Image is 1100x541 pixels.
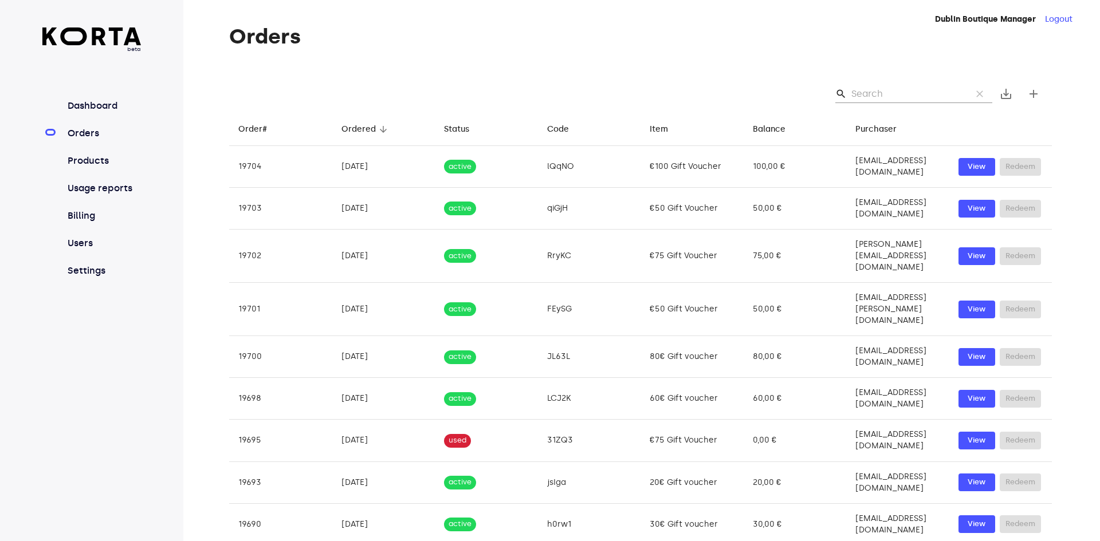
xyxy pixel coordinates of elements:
[538,146,641,188] td: lQqNO
[964,434,989,447] span: View
[958,390,995,408] button: View
[958,348,995,366] button: View
[1027,87,1040,101] span: add
[332,283,435,336] td: [DATE]
[332,188,435,230] td: [DATE]
[538,461,641,503] td: jsIga
[999,87,1013,101] span: save_alt
[444,519,476,530] span: active
[744,188,847,230] td: 50,00 €
[846,146,949,188] td: [EMAIL_ADDRESS][DOMAIN_NAME]
[964,476,989,489] span: View
[958,200,995,218] button: View
[229,420,332,461] td: 19695
[958,515,995,533] button: View
[229,461,332,503] td: 19693
[846,230,949,283] td: [PERSON_NAME][EMAIL_ADDRESS][DOMAIN_NAME]
[935,14,1036,24] strong: Dublin Boutique Manager
[444,352,476,362] span: active
[444,477,476,488] span: active
[846,188,949,230] td: [EMAIL_ADDRESS][DOMAIN_NAME]
[846,283,949,336] td: [EMAIL_ADDRESS][PERSON_NAME][DOMAIN_NAME]
[964,250,989,263] span: View
[538,420,641,461] td: 31ZQ3
[744,461,847,503] td: 20,00 €
[851,85,962,103] input: Search
[332,146,435,188] td: [DATE]
[42,27,142,45] img: Korta
[650,123,668,136] div: Item
[65,209,142,223] a: Billing
[65,236,142,250] a: Users
[547,123,584,136] span: Code
[641,336,744,378] td: 80€ Gift voucher
[444,203,476,214] span: active
[229,25,1052,48] h1: Orders
[964,303,989,316] span: View
[42,27,142,53] a: beta
[332,420,435,461] td: [DATE]
[444,251,476,262] span: active
[855,123,912,136] span: Purchaser
[332,378,435,420] td: [DATE]
[444,123,469,136] div: Status
[958,473,995,491] a: View
[641,420,744,461] td: €75 Gift Voucher
[332,336,435,378] td: [DATE]
[444,304,476,315] span: active
[992,80,1020,108] button: Export
[341,123,376,136] div: Ordered
[65,127,142,140] a: Orders
[238,123,267,136] div: Order#
[744,336,847,378] td: 80,00 €
[846,378,949,420] td: [EMAIL_ADDRESS][DOMAIN_NAME]
[42,45,142,53] span: beta
[641,146,744,188] td: €100 Gift Voucher
[958,247,995,265] button: View
[964,350,989,364] span: View
[964,518,989,531] span: View
[744,378,847,420] td: 60,00 €
[641,461,744,503] td: 20€ Gift voucher
[538,188,641,230] td: qiGjH
[744,230,847,283] td: 75,00 €
[65,99,142,113] a: Dashboard
[538,283,641,336] td: FEySG
[1020,80,1047,108] button: Create new gift card
[341,123,391,136] span: Ordered
[65,264,142,278] a: Settings
[964,202,989,215] span: View
[332,230,435,283] td: [DATE]
[650,123,683,136] span: Item
[855,123,897,136] div: Purchaser
[65,181,142,195] a: Usage reports
[964,392,989,405] span: View
[846,336,949,378] td: [EMAIL_ADDRESS][DOMAIN_NAME]
[958,158,995,176] button: View
[444,161,476,172] span: active
[538,336,641,378] td: JL63L
[744,146,847,188] td: 100,00 €
[444,435,471,446] span: used
[229,283,332,336] td: 19701
[444,393,476,404] span: active
[835,88,847,100] span: Search
[229,378,332,420] td: 19698
[444,123,484,136] span: Status
[744,283,847,336] td: 50,00 €
[641,378,744,420] td: 60€ Gift voucher
[229,336,332,378] td: 19700
[641,188,744,230] td: €50 Gift Voucher
[378,124,388,135] span: arrow_downward
[641,283,744,336] td: €50 Gift Voucher
[753,123,785,136] div: Balance
[238,123,282,136] span: Order#
[538,230,641,283] td: RryKC
[958,301,995,318] button: View
[229,146,332,188] td: 19704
